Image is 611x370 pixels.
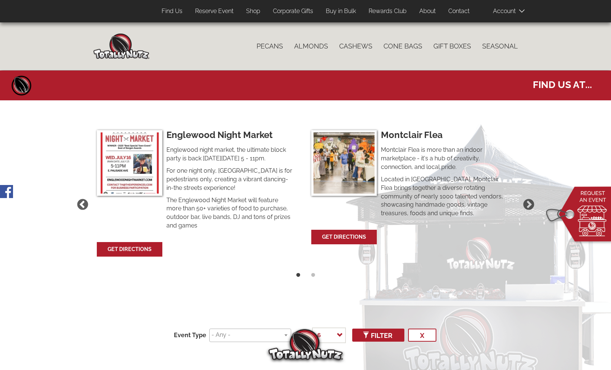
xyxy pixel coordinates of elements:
a: Cone Bags [378,38,428,54]
a: Montclair FleaMontclair Flea is more than an indoor marketplace - it's a hub of creativity, conne... [311,130,510,218]
a: About [414,4,441,19]
a: Almonds [289,38,334,54]
p: The Englewood Night Market will feature more than 50+ varieties of food to purchase, outdoor bar,... [166,196,293,230]
h3: Englewood Night Market [166,130,293,140]
a: Seasonal [477,38,524,54]
p: For one night only, [GEOGRAPHIC_DATA] is for pedestrians only, creating a vibrant dancing-in-the ... [166,167,293,192]
a: Contact [443,4,475,19]
p: Englewood night market, the ultimate block party is back [DATE][DATE] 5 - 11pm. [166,146,293,163]
a: Cashews [334,38,378,54]
p: Located in [GEOGRAPHIC_DATA], Montclair Flea brings together a diverse rotating community of near... [381,175,507,218]
label: Event Type [174,331,206,340]
a: Corporate Gifts [267,4,319,19]
a: Rewards Club [363,4,412,19]
h3: Montclair Flea [381,130,507,140]
a: Reserve Event [190,4,239,19]
button: 2 of 2 [308,272,319,283]
label: Items [294,331,311,340]
button: 1 of 2 [293,272,304,283]
a: Get Directions [312,231,376,244]
span: Find us at... [533,75,592,91]
a: Englewood Night MarketEnglewood night market, the ultimate block party is back [DATE][DATE] 5 - 1... [97,130,295,230]
span: Filter [364,332,392,339]
p: Montclair Flea is more than an indoor marketplace - it's a hub of creativity, connection, and loc... [381,146,507,172]
a: Gift Boxes [428,38,477,54]
a: Pecans [251,38,289,54]
button: x [408,329,436,342]
a: Find Us [156,4,188,19]
button: Previous [75,197,90,213]
a: Buy in Bulk [320,4,362,19]
a: Get Directions [98,243,162,256]
img: Home [93,34,149,59]
button: Next [521,197,537,213]
a: Home [10,74,33,97]
a: Shop [241,4,266,19]
input: - Any - [211,331,287,339]
button: Filter [352,329,404,342]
